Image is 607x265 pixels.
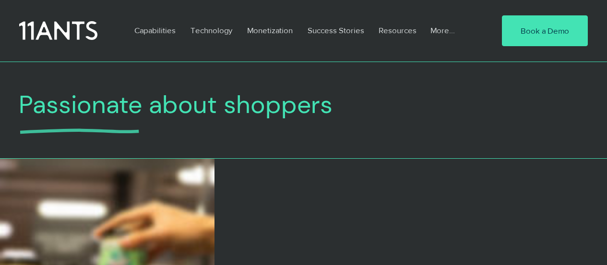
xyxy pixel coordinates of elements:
[300,19,371,41] a: Success Stories
[130,19,180,41] p: Capabilities
[303,19,369,41] p: Success Stories
[502,15,588,46] a: Book a Demo
[426,19,460,41] p: More...
[242,19,298,41] p: Monetization
[371,19,423,41] a: Resources
[183,19,240,41] a: Technology
[127,19,183,41] a: Capabilities
[19,88,333,121] span: Passionate about shoppers
[127,19,473,41] nav: Site
[521,25,569,37] span: Book a Demo
[374,19,421,41] p: Resources
[186,19,237,41] p: Technology
[240,19,300,41] a: Monetization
